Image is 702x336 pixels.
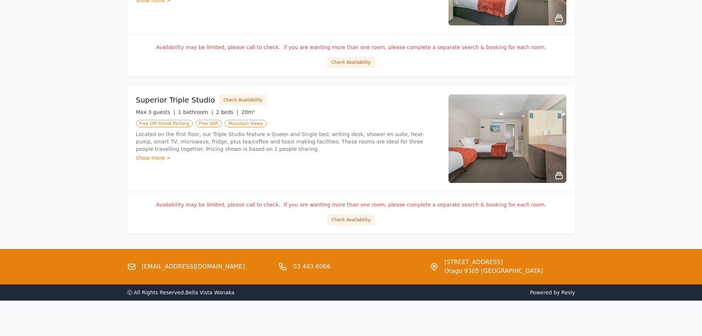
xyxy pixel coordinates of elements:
[225,120,266,127] span: Mountain Views
[136,154,440,162] div: Show more >
[136,95,215,105] h3: Superior Triple Studio
[196,120,222,127] span: Free WiFi
[293,262,331,271] a: 03 443 6066
[136,120,193,127] span: Free Off-Street Parking
[136,109,175,115] span: Max 3 guests |
[444,258,543,267] span: [STREET_ADDRESS]
[216,109,238,115] span: 2 beds |
[127,290,235,295] span: ⓒ All Rights Reserved. Bella Vista Wanaka
[327,214,374,225] button: Check Availability
[136,201,566,208] p: Availability may be limited, please call to check. If you are wanting more than one room, please ...
[178,109,213,115] span: 1 bathroom |
[136,131,440,153] p: Located on the first floor, our Triple Studio feature a Queen and Single bed, writing desk, showe...
[219,94,266,105] button: Check Availability
[354,289,575,296] span: Powered by
[327,57,374,68] button: Check Availability
[142,262,245,271] a: [EMAIL_ADDRESS][DOMAIN_NAME]
[136,44,566,51] p: Availability may be limited, please call to check. If you are wanting more than one room, please ...
[444,267,543,276] span: Otago 9305 [GEOGRAPHIC_DATA]
[241,109,255,115] span: 20m²
[561,290,575,295] a: Resly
